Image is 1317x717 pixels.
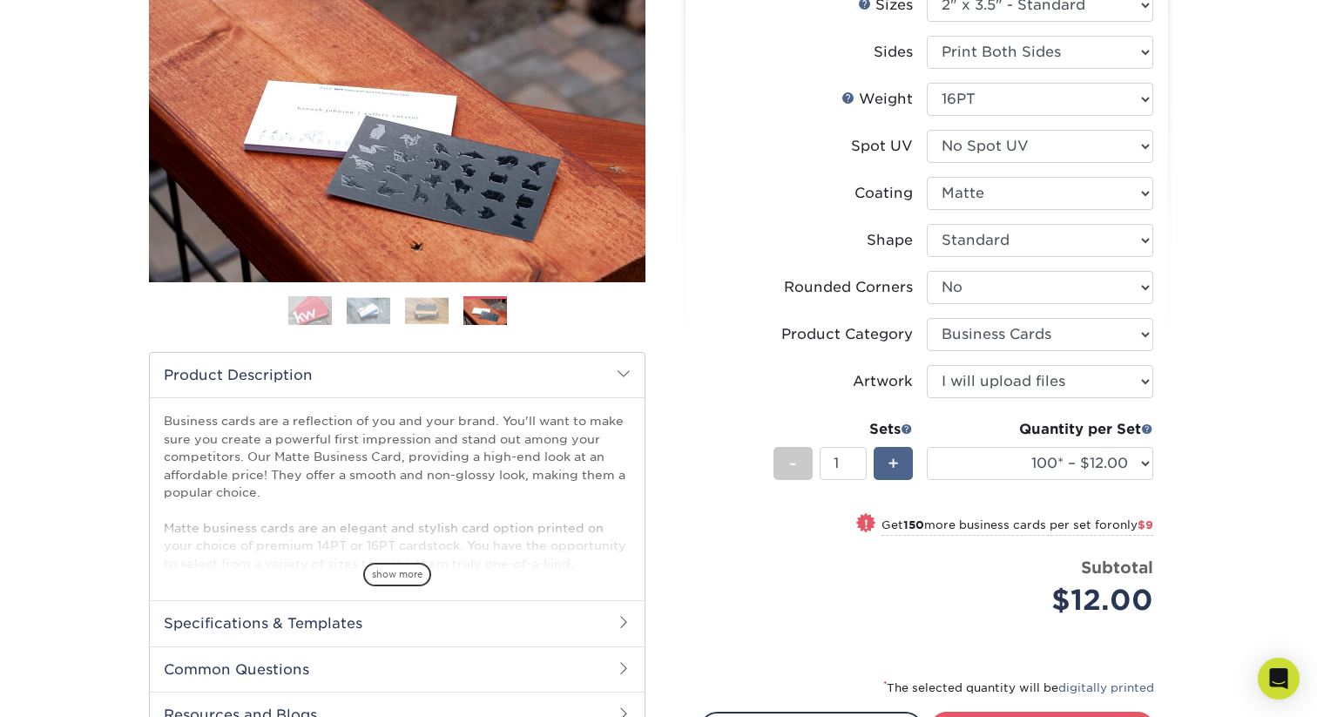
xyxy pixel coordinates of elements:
[903,518,924,531] strong: 150
[773,419,913,440] div: Sets
[853,371,913,392] div: Artwork
[1058,681,1154,694] a: digitally printed
[150,600,645,646] h2: Specifications & Templates
[1138,518,1153,531] span: $9
[841,89,913,110] div: Weight
[288,289,332,333] img: Business Cards 01
[927,419,1153,440] div: Quantity per Set
[405,297,449,324] img: Business Cards 03
[789,450,797,477] span: -
[854,183,913,204] div: Coating
[363,563,431,586] span: show more
[1258,658,1300,700] div: Open Intercom Messenger
[150,646,645,692] h2: Common Questions
[463,299,507,326] img: Business Cards 04
[874,42,913,63] div: Sides
[1081,558,1153,577] strong: Subtotal
[867,230,913,251] div: Shape
[888,450,899,477] span: +
[781,324,913,345] div: Product Category
[150,353,645,397] h2: Product Description
[881,518,1153,536] small: Get more business cards per set for
[940,579,1153,621] div: $12.00
[784,277,913,298] div: Rounded Corners
[883,681,1154,694] small: The selected quantity will be
[864,515,868,533] span: !
[1112,518,1153,531] span: only
[851,136,913,157] div: Spot UV
[164,412,631,660] p: Business cards are a reflection of you and your brand. You'll want to make sure you create a powe...
[347,297,390,324] img: Business Cards 02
